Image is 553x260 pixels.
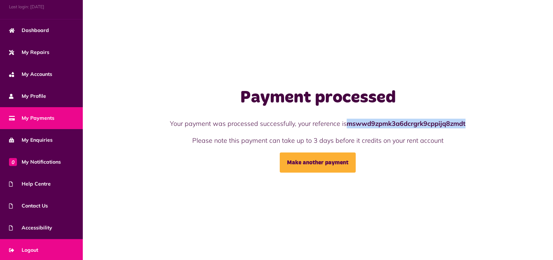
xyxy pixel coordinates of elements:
[9,70,52,78] span: My Accounts
[158,136,478,145] p: Please note this payment can take up to 3 days before it credits on your rent account
[9,158,61,166] span: My Notifications
[9,202,48,210] span: Contact Us
[9,246,38,254] span: Logout
[9,136,53,144] span: My Enquiries
[9,224,52,232] span: Accessibility
[280,152,356,173] a: Make another payment
[9,114,54,122] span: My Payments
[9,27,49,34] span: Dashboard
[9,49,49,56] span: My Repairs
[158,119,478,128] p: Your payment was processed successfully, your reference is
[9,158,17,166] span: 0
[158,87,478,108] h1: Payment processed
[347,119,466,128] strong: mswwd9zpmk3a6dcrgrk9cppijq8zmdt
[9,4,74,10] span: Last login: [DATE]
[9,92,46,100] span: My Profile
[9,180,51,188] span: Help Centre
